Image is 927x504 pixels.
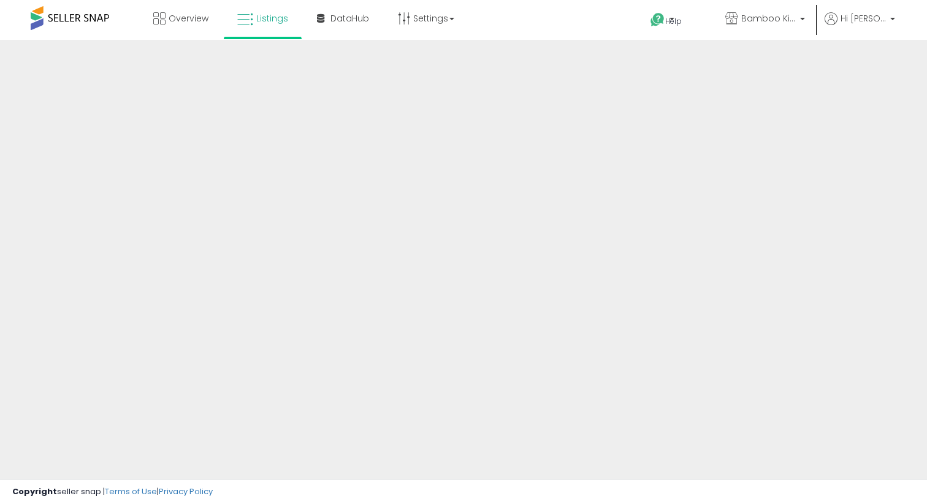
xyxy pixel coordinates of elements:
strong: Copyright [12,486,57,497]
i: Get Help [650,12,665,28]
span: Bamboo Kiss [741,12,796,24]
span: Hi [PERSON_NAME] [841,12,887,24]
span: Help [665,16,682,26]
span: Overview [169,12,208,24]
span: DataHub [330,12,369,24]
div: seller snap | | [12,486,213,498]
a: Help [641,3,706,40]
span: Listings [256,12,288,24]
a: Privacy Policy [159,486,213,497]
a: Hi [PERSON_NAME] [825,12,895,40]
a: Terms of Use [105,486,157,497]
